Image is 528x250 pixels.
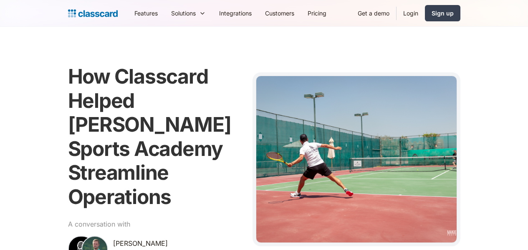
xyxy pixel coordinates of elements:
[128,4,164,23] a: Features
[351,4,396,23] a: Get a demo
[68,8,118,19] a: Logo
[171,9,196,18] div: Solutions
[425,5,460,21] a: Sign up
[432,9,454,18] div: Sign up
[301,4,333,23] a: Pricing
[68,219,130,229] div: A conversation with
[258,4,301,23] a: Customers
[397,4,425,23] a: Login
[113,238,168,248] div: [PERSON_NAME]
[212,4,258,23] a: Integrations
[68,64,243,209] h1: How Classcard Helped [PERSON_NAME] Sports Academy Streamline Operations
[164,4,212,23] div: Solutions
